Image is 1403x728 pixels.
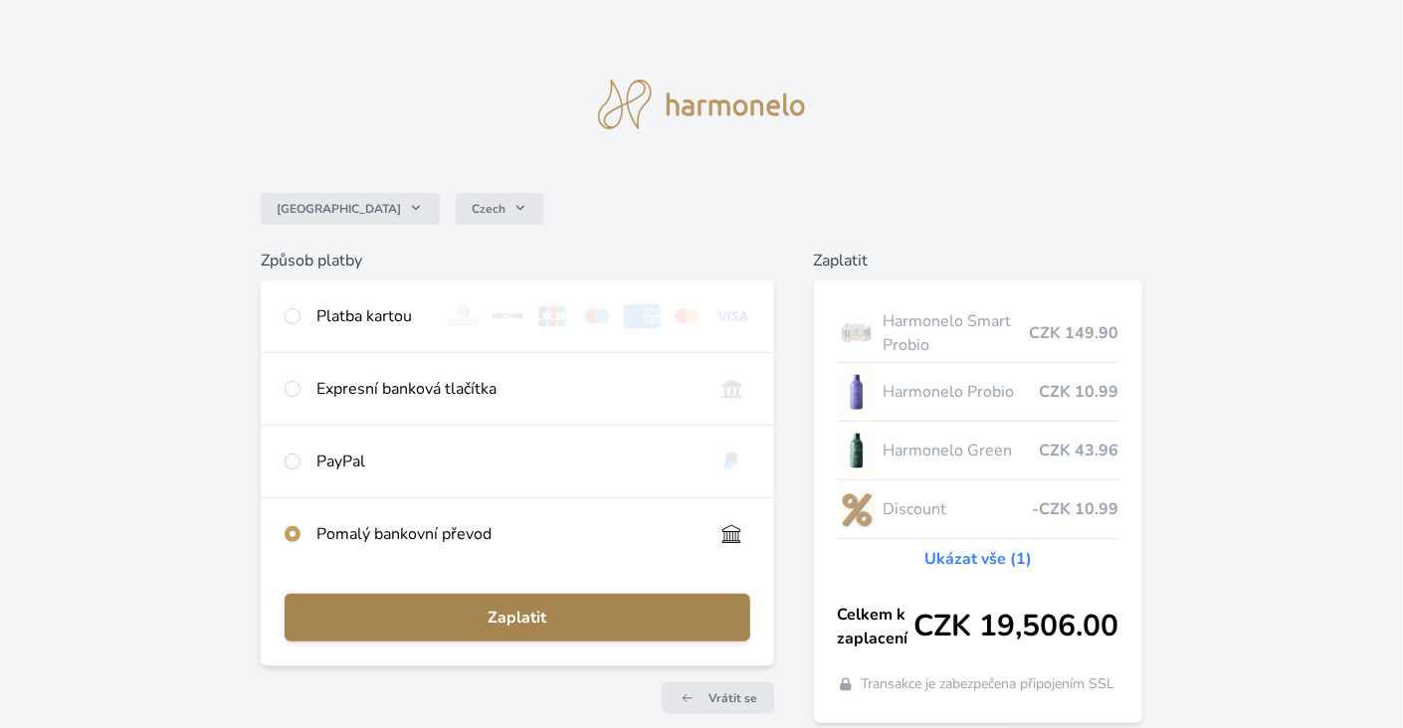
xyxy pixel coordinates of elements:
span: CZK 10.99 [1039,380,1118,404]
img: CLEAN_PROBIO_se_stinem_x-lo.jpg [838,367,876,417]
div: Pomalý bankovní převod [316,522,698,546]
div: PayPal [316,450,698,473]
img: paypal.svg [713,450,750,473]
span: Transakce je zabezpečena připojením SSL [862,674,1115,694]
h6: Zaplatit [814,249,1143,273]
span: Zaplatit [301,606,734,630]
a: Vrátit se [662,682,774,714]
img: discount-lo.png [838,484,876,534]
span: Harmonelo Green [884,439,1040,462]
img: diners.svg [445,304,482,328]
a: Ukázat vše (1) [924,547,1032,571]
img: onlineBanking_CZ.svg [713,377,750,401]
button: Zaplatit [285,594,750,641]
span: [GEOGRAPHIC_DATA] [277,201,401,217]
img: CLEAN_GREEN_se_stinem_x-lo.jpg [838,426,876,475]
div: Platba kartou [316,304,430,328]
div: Expresní banková tlačítka [316,377,698,401]
img: maestro.svg [579,304,616,328]
img: bankTransfer_IBAN.svg [713,522,750,546]
img: Box-6-lahvi-SMART-PROBIO-1_(1)-lo.png [838,308,876,358]
h6: Způsob platby [261,249,774,273]
span: Czech [472,201,505,217]
span: Harmonelo Smart Probio [884,309,1030,357]
button: [GEOGRAPHIC_DATA] [261,193,440,225]
span: CZK 149.90 [1029,321,1118,345]
img: logo.svg [598,80,805,129]
img: discover.svg [490,304,526,328]
span: CZK 19,506.00 [913,609,1118,644]
span: CZK 43.96 [1039,439,1118,462]
img: mc.svg [669,304,705,328]
span: Celkem k zaplacení [838,603,914,650]
img: visa.svg [713,304,750,328]
span: Discount [884,497,1033,521]
img: amex.svg [624,304,661,328]
button: Czech [456,193,544,225]
span: -CZK 10.99 [1032,497,1118,521]
span: Vrátit se [709,690,758,706]
img: jcb.svg [534,304,571,328]
span: Harmonelo Probio [884,380,1040,404]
